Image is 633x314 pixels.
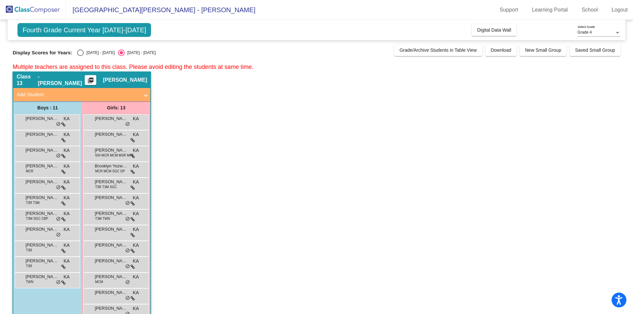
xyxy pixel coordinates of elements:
[26,200,40,205] span: T3R T3M
[394,44,482,56] button: Grade/Archive Students in Table View
[64,210,70,217] span: KA
[578,30,592,35] span: Grade 4
[95,216,110,221] span: T3M TWN
[527,5,573,15] a: Learning Portal
[64,226,70,233] span: KA
[400,47,477,53] span: Grade/Archive Students in Table View
[95,194,128,201] span: [PERSON_NAME]
[133,289,139,296] span: KA
[133,273,139,280] span: KA
[95,242,128,248] span: [PERSON_NAME]
[520,44,566,56] button: New Small Group
[56,153,61,158] span: do_not_disturb_alt
[64,115,70,122] span: KA
[82,101,150,114] div: Girls: 13
[133,258,139,265] span: KA
[25,131,58,138] span: [PERSON_NAME]
[125,264,130,269] span: do_not_disturb_alt
[133,194,139,201] span: KA
[64,194,70,201] span: KA
[56,280,61,285] span: do_not_disturb_alt
[133,179,139,186] span: KA
[495,5,524,15] a: Support
[95,169,125,174] span: MCR MCM SGC DP
[26,279,33,284] span: TWN
[26,216,48,221] span: T3M SGC CBP
[25,194,58,201] span: [PERSON_NAME]
[25,210,58,217] span: [PERSON_NAME]
[125,296,130,301] span: do_not_disturb_alt
[95,147,128,154] span: [PERSON_NAME]
[25,179,58,185] span: [PERSON_NAME] [PERSON_NAME]
[575,47,615,53] span: Saved Small Group
[103,77,147,83] span: [PERSON_NAME]
[133,242,139,249] span: KA
[66,5,256,15] span: [GEOGRAPHIC_DATA][PERSON_NAME] - [PERSON_NAME]
[125,248,130,253] span: do_not_disturb_alt
[133,115,139,122] span: KA
[26,169,33,174] span: MCR
[125,50,156,56] div: [DATE] - [DATE]
[64,242,70,249] span: KA
[95,258,128,264] span: [PERSON_NAME]
[25,226,58,233] span: [PERSON_NAME]
[95,185,117,189] span: T3R T3M SGC
[95,210,128,217] span: [PERSON_NAME]
[64,131,70,138] span: KA
[64,179,70,186] span: KA
[84,50,115,56] div: [DATE] - [DATE]
[64,147,70,154] span: KA
[125,216,130,222] span: do_not_disturb_alt
[491,47,511,53] span: Download
[133,147,139,154] span: KA
[606,5,633,15] a: Logout
[25,147,58,154] span: [PERSON_NAME]
[13,101,82,114] div: Boys : 11
[95,279,103,284] span: MCM
[570,44,620,56] button: Saved Small Group
[95,305,128,312] span: [PERSON_NAME]
[56,185,61,190] span: do_not_disturb_alt
[125,201,130,206] span: do_not_disturb_alt
[25,273,58,280] span: [PERSON_NAME]
[576,5,603,15] a: School
[95,179,128,185] span: [PERSON_NAME]
[133,226,139,233] span: KA
[16,73,38,87] span: Class 13
[16,91,139,99] mat-panel-title: Add Student
[477,27,511,33] span: Digital Data Wall
[472,24,516,36] button: Digital Data Wall
[56,216,61,222] span: do_not_disturb_alt
[56,232,61,238] span: do_not_disturb_alt
[485,44,516,56] button: Download
[64,163,70,170] span: KA
[77,49,156,56] mat-radio-group: Select an option
[95,289,128,296] span: [PERSON_NAME]
[133,163,139,170] span: KA
[25,242,58,248] span: [PERSON_NAME]
[95,226,128,233] span: [PERSON_NAME]
[87,77,95,86] mat-icon: picture_as_pdf
[64,273,70,280] span: KA
[95,163,128,169] span: Brooklyn Yozwiak
[95,273,128,280] span: [PERSON_NAME]
[133,131,139,138] span: KA
[95,115,128,122] span: [PERSON_NAME]
[133,210,139,217] span: KA
[95,131,128,138] span: [PERSON_NAME]
[26,264,32,269] span: T3R
[525,47,561,53] span: New Small Group
[125,122,130,127] span: do_not_disturb_alt
[26,248,32,253] span: T3R
[64,258,70,265] span: KA
[25,115,58,122] span: [PERSON_NAME]
[125,280,130,285] span: do_not_disturb_alt
[56,122,61,127] span: do_not_disturb_alt
[133,305,139,312] span: KA
[13,64,253,70] span: Multiple teachers are assigned to this class. Please avoid editing the students at same time.
[95,153,133,158] span: 504 MCR MCM MSR MFJ
[17,23,151,37] span: Fourth Grade Current Year [DATE]-[DATE]
[13,88,150,101] mat-expansion-panel-header: Add Student
[38,73,85,87] span: - [PERSON_NAME]
[13,50,72,56] span: Display Scores for Years:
